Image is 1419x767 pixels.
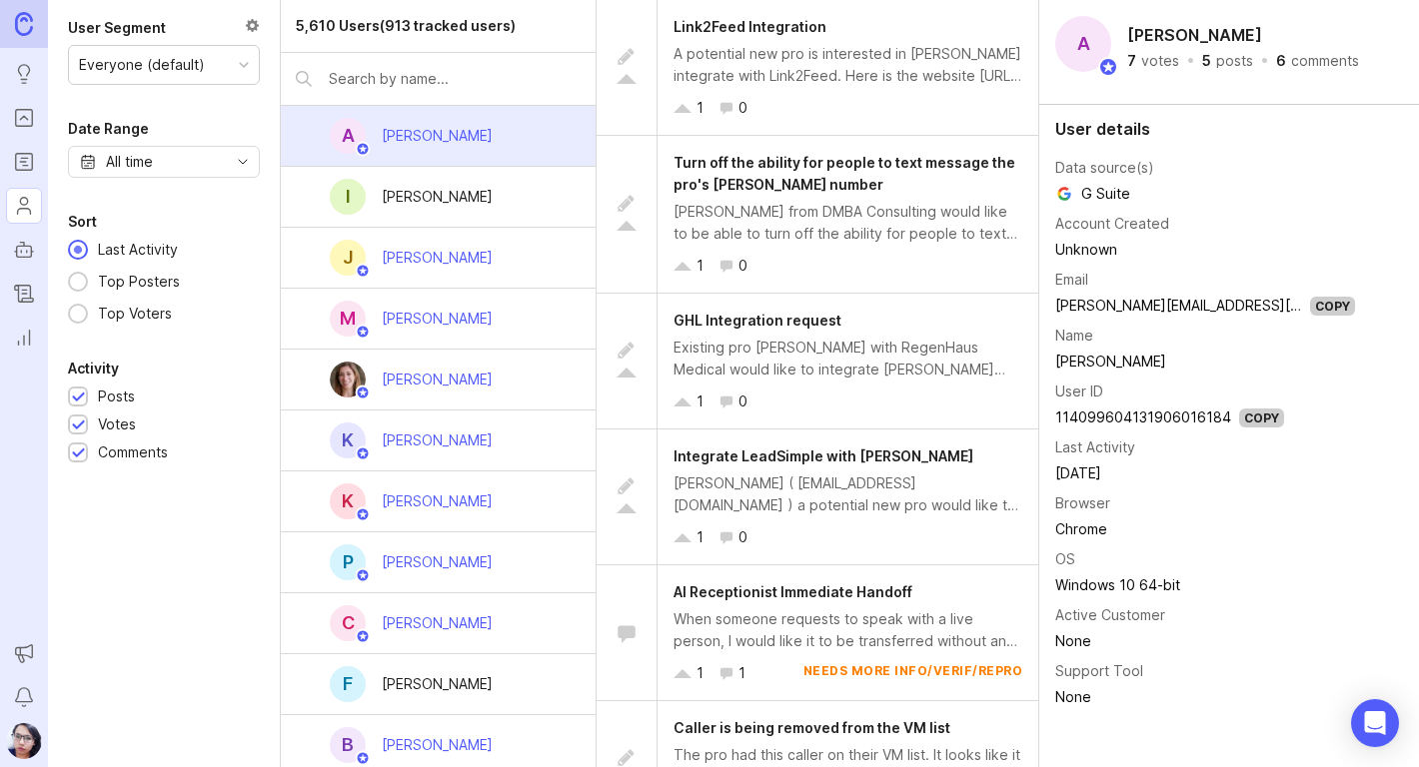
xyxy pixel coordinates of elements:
a: Ideas [6,56,42,92]
a: Reporting [6,320,42,356]
img: Pamela Cervantes [6,723,42,759]
div: [PERSON_NAME] [382,673,493,695]
div: needs more info/verif/repro [803,662,1023,684]
div: · [1185,54,1196,68]
td: [PERSON_NAME] [1055,349,1355,375]
div: 0 [738,97,747,119]
img: member badge [356,325,371,340]
span: GHL Integration request [674,312,841,329]
div: F [330,666,366,702]
div: Copy [1310,297,1355,316]
div: Account Created [1055,213,1169,235]
div: 1 [697,255,704,277]
div: Activity [68,357,119,381]
div: I [330,179,366,215]
a: Turn off the ability for people to text message the pro's [PERSON_NAME] number[PERSON_NAME] from ... [597,136,1038,294]
img: Google logo [1055,185,1073,203]
div: [PERSON_NAME] [382,247,493,269]
div: OS [1055,548,1075,570]
div: 1 [697,390,704,412]
div: Everyone (default) [79,54,205,76]
a: Users [6,188,42,224]
div: Data source(s) [1055,157,1154,179]
div: Copy [1239,408,1284,427]
div: Active Customer [1055,604,1165,626]
div: Open Intercom Messenger [1351,699,1399,747]
div: Existing pro [PERSON_NAME] with RegenHaus Medical would like to integrate [PERSON_NAME] with GHL [674,337,1022,381]
a: Roadmaps [6,144,42,180]
div: User Segment [68,16,166,40]
div: None [1055,686,1355,708]
div: Support Tool [1055,660,1143,682]
button: Announcements [6,635,42,671]
img: member badge [356,446,371,461]
span: Caller is being removed from the VM list [674,719,950,736]
div: A [330,118,366,154]
time: [DATE] [1055,464,1101,481]
img: member badge [356,568,371,583]
div: Browser [1055,492,1110,514]
span: AI Receptionist Immediate Handoff [674,583,912,600]
span: Link2Feed Integration [674,18,826,35]
div: [PERSON_NAME] [382,125,493,147]
img: member badge [356,264,371,279]
div: Name [1055,325,1093,347]
span: G Suite [1055,183,1130,205]
div: A potential new pro is interested in [PERSON_NAME] integrate with Link2Feed. Here is the website ... [674,43,1022,87]
span: Integrate LeadSimple with [PERSON_NAME] [674,447,973,464]
a: GHL Integration requestExisting pro [PERSON_NAME] with RegenHaus Medical would like to integrate ... [597,294,1038,429]
div: None [1055,630,1355,652]
img: member badge [356,385,371,400]
div: M [330,301,366,337]
div: K [330,422,366,458]
img: member badge [356,142,371,157]
div: Unknown [1055,239,1355,261]
div: K [330,483,366,519]
img: Canny Home [15,12,33,35]
div: comments [1291,54,1359,68]
div: Sort [68,210,97,234]
button: Notifications [6,679,42,715]
div: [PERSON_NAME] [382,186,493,208]
div: Posts [98,385,135,407]
div: [PERSON_NAME] [382,734,493,756]
div: Top Voters [88,303,182,325]
div: Last Activity [1055,436,1135,458]
img: Maddy Martin [330,362,366,397]
a: Changelog [6,276,42,312]
div: All time [106,151,153,173]
td: Chrome [1055,516,1355,542]
div: votes [1141,54,1179,68]
div: 114099604131906016184 [1055,406,1231,428]
a: Autopilot [6,232,42,268]
div: 0 [738,390,747,412]
div: [PERSON_NAME] [382,369,493,390]
div: 1 [738,662,745,684]
h2: [PERSON_NAME] [1123,20,1266,50]
img: member badge [356,751,371,766]
img: member badge [356,629,371,644]
div: A [1055,16,1111,72]
div: posts [1216,54,1253,68]
div: 0 [738,526,747,548]
div: Top Posters [88,271,190,293]
div: Date Range [68,117,149,141]
div: User details [1055,121,1403,137]
div: Email [1055,269,1088,291]
div: Last Activity [88,239,188,261]
div: [PERSON_NAME] [382,612,493,634]
div: C [330,605,366,641]
div: 1 [697,97,704,119]
a: Integrate LeadSimple with [PERSON_NAME][PERSON_NAME] ( [EMAIL_ADDRESS][DOMAIN_NAME] ) a potential... [597,429,1038,565]
a: Portal [6,100,42,136]
div: 7 [1127,54,1136,68]
img: member badge [356,507,371,522]
div: Comments [98,441,168,463]
div: 1 [697,526,704,548]
div: When someone requests to speak with a live person, I would like it to be transferred without any ... [674,608,1022,652]
div: [PERSON_NAME] ( [EMAIL_ADDRESS][DOMAIN_NAME] ) a potential new pro would like to have all the inf... [674,472,1022,516]
div: [PERSON_NAME] from DMBA Consulting would like to be able to turn off the ability for people to te... [674,201,1022,245]
div: [PERSON_NAME] [382,308,493,330]
td: Windows 10 64-bit [1055,572,1355,598]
